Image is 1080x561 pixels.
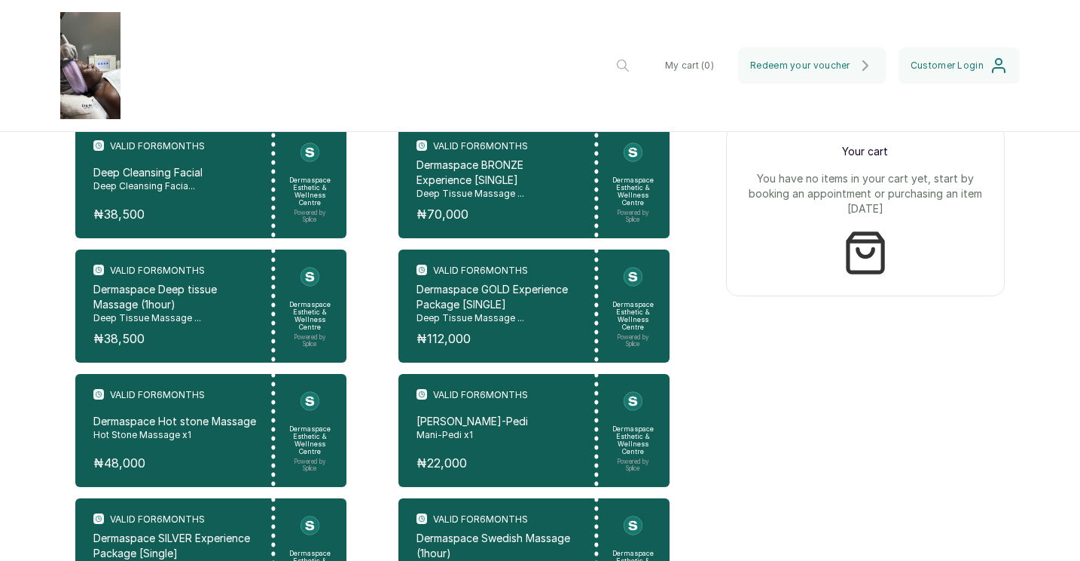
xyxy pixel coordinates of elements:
p: Dermaspace Esthetic & Wellness Centre [289,425,331,455]
p: Powered by Splice [612,210,654,223]
button: My cart (0) [653,48,726,84]
p: Your cart [745,144,986,159]
p: ₦ [93,205,258,223]
p: ₦ [93,330,258,348]
p: Valid for 6 Month s [433,140,528,152]
p: Valid for 6 Month s [433,389,528,401]
p: Valid for 6 Month s [433,265,528,277]
p: Valid for 6 Month s [110,389,205,401]
p: Dermaspace Esthetic & Wellness Centre [289,176,331,207]
span: 22,000 [427,455,467,471]
span: 70,000 [427,207,468,222]
p: ₦ [416,330,581,348]
span: Redeem your voucher [750,60,850,72]
p: Powered by Splice [612,334,654,348]
span: 38,500 [104,207,145,222]
p: ₦ [416,454,581,472]
p: You have no items in your cart yet, start by booking an appointment or purchasing an item [DATE] [745,171,986,216]
p: Dermaspace SILVER Experience Package [Single] [93,531,258,561]
p: Deep Cleansing Facia... [93,180,258,192]
button: Redeem your voucher [738,48,886,84]
p: Dermaspace Esthetic & Wellness Centre [612,301,654,331]
p: Powered by Splice [289,334,331,348]
p: Dermaspace Esthetic & Wellness Centre [289,301,331,331]
p: Dermaspace GOLD Experience Package [SINGLE] [416,282,581,312]
p: [PERSON_NAME]-Pedi [416,414,581,429]
p: Hot Stone Massage x1 [93,429,258,441]
span: 48,000 [104,455,145,471]
p: Dermaspace Esthetic & Wellness Centre [612,176,654,207]
p: Dermaspace Deep tissue Massage (1hour) [93,282,258,312]
span: 38,500 [104,331,145,346]
p: Valid for 6 Month s [110,140,205,152]
p: Dermaspace Swedish Massage (1hour) [416,531,581,561]
p: Powered by Splice [289,210,331,223]
p: Deep Tissue Massage ... [416,188,581,200]
p: ₦ [93,454,258,472]
p: Valid for 6 Month s [433,513,528,526]
p: Valid for 6 Month s [110,265,205,277]
img: business logo [60,12,121,119]
p: Deep Tissue Massage ... [93,312,258,324]
p: Powered by Splice [612,458,654,472]
p: Valid for 6 Month s [110,513,205,526]
p: Dermaspace BRONZE Experience [SINGLE] [416,158,581,188]
span: Customer Login [911,60,984,72]
p: ₦ [416,205,581,223]
p: Deep Tissue Massage ... [416,312,581,324]
p: Dermaspace Esthetic & Wellness Centre [612,425,654,455]
p: Mani-Pedi x1 [416,429,581,441]
span: 112,000 [427,331,471,346]
p: Powered by Splice [289,458,331,472]
p: Dermaspace Hot stone Massage [93,414,258,429]
p: Deep Cleansing Facial [93,165,258,180]
button: Customer Login [898,48,1020,84]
